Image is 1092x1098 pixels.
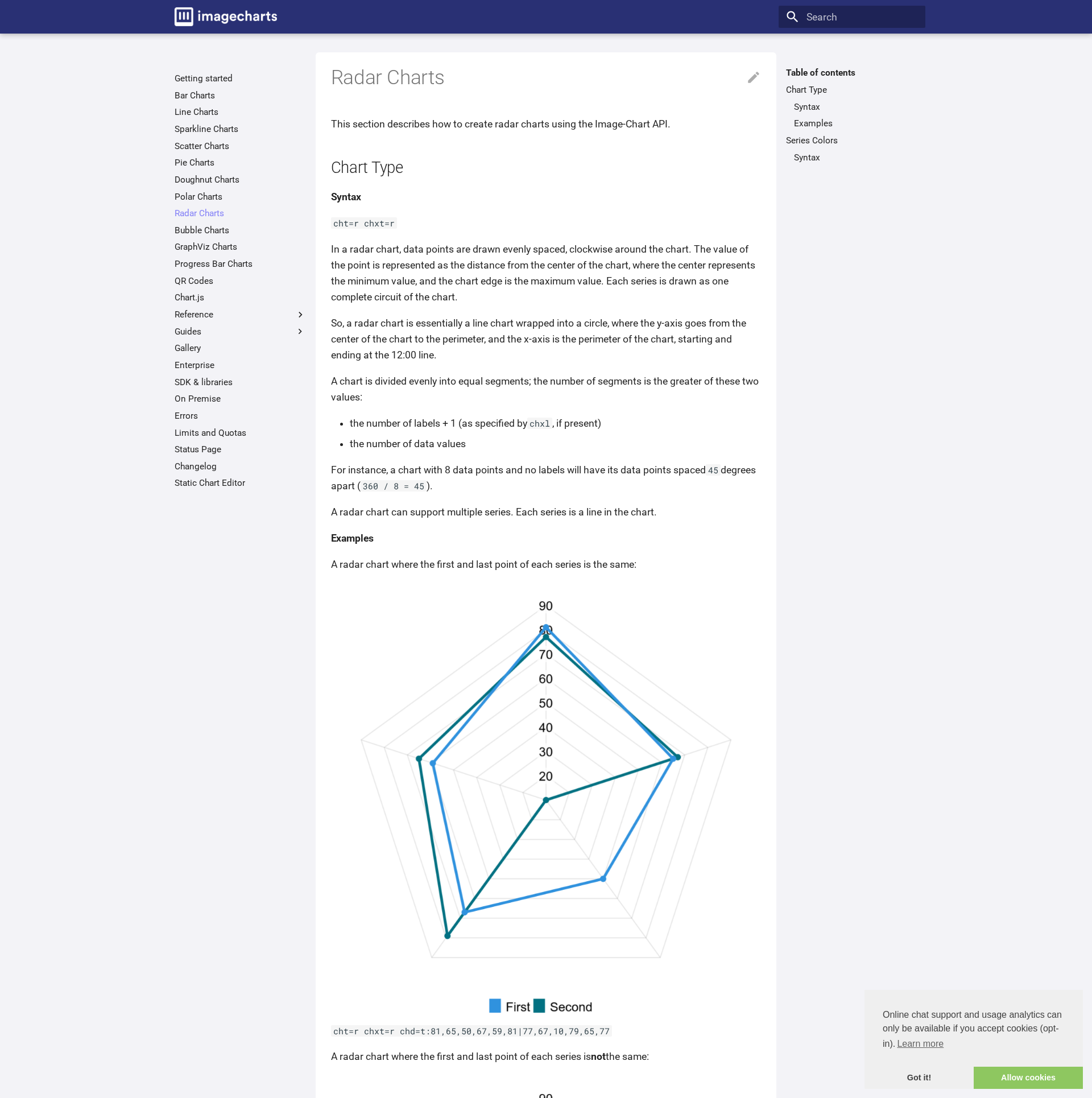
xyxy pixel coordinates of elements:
[864,1067,974,1089] a: dismiss cookie message
[350,436,762,452] li: the number of data values
[175,292,306,303] a: Chart.js
[331,1049,762,1064] p: A radar chart where the first and last point of each series is the same:
[786,152,917,163] nav: Series Colors
[794,152,918,163] a: Syntax
[175,241,306,253] a: GraphViz Charts
[361,480,427,492] code: 360 / 8 = 45
[331,373,762,405] p: A chart is divided evenly into equal segments; the number of segments is the greater of these two...
[175,427,306,439] a: Limits and Quotas
[786,101,917,130] nav: Chart Type
[331,217,398,229] code: cht=r chxt=r
[794,118,918,129] a: Examples
[175,258,306,270] a: Progress Bar Charts
[527,418,553,429] code: chxl
[175,123,306,135] a: Sparkline Charts
[175,90,306,101] a: Bar Charts
[175,73,306,84] a: Getting started
[794,101,918,113] a: Syntax
[175,174,306,185] a: Doughnut Charts
[779,6,925,28] input: Search
[331,65,762,91] h1: Radar Charts
[883,1008,1065,1052] span: Online chat support and usage analytics can only be available if you accept cookies (opt-in).
[350,415,762,431] li: the number of labels + 1 (as specified by , if present)
[779,67,925,163] nav: Table of contents
[331,556,762,572] p: A radar chart where the first and last point of each series is the same:
[331,504,762,520] p: A radar chart can support multiple series. Each series is a line in the chart.
[331,1025,613,1037] code: cht=r chxt=r chd=t:81,65,50,67,59,81|77,67,10,79,65,77
[175,377,306,388] a: SDK & libraries
[175,393,306,404] a: On Premise
[175,225,306,236] a: Bubble Charts
[175,309,306,320] label: Reference
[331,462,762,494] p: For instance, a chart with 8 data points and no labels will have its data points spaced degrees a...
[331,241,762,306] p: In a radar chart, data points are drawn evenly spaced, clockwise around the chart. The value of t...
[786,135,917,146] a: Series Colors
[331,189,762,205] h4: Syntax
[706,464,721,476] code: 45
[786,84,917,96] a: Chart Type
[175,360,306,371] a: Enterprise
[175,208,306,219] a: Radar Charts
[175,191,306,203] a: Polar Charts
[331,530,762,546] h4: Examples
[331,116,762,132] p: This section describes how to create radar charts using the Image-Chart API.
[175,157,306,168] a: Pie Charts
[169,2,282,31] a: Image-Charts documentation
[175,7,277,26] img: logo
[864,990,1083,1089] div: cookieconsent
[331,157,762,179] h2: Chart Type
[175,326,306,337] label: Guides
[331,582,762,1013] img: chart
[331,315,762,363] p: So, a radar chart is essentially a line chart wrapped into a circle, where the y-axis goes from t...
[175,106,306,118] a: Line Charts
[591,1051,606,1062] strong: not
[175,275,306,287] a: QR Codes
[175,410,306,422] a: Errors
[175,477,306,489] a: Static Chart Editor
[175,141,306,152] a: Scatter Charts
[175,342,306,354] a: Gallery
[175,444,306,455] a: Status Page
[175,461,306,472] a: Changelog
[974,1067,1083,1089] a: allow cookies
[895,1035,945,1052] a: learn more about cookies
[779,67,925,79] label: Table of contents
